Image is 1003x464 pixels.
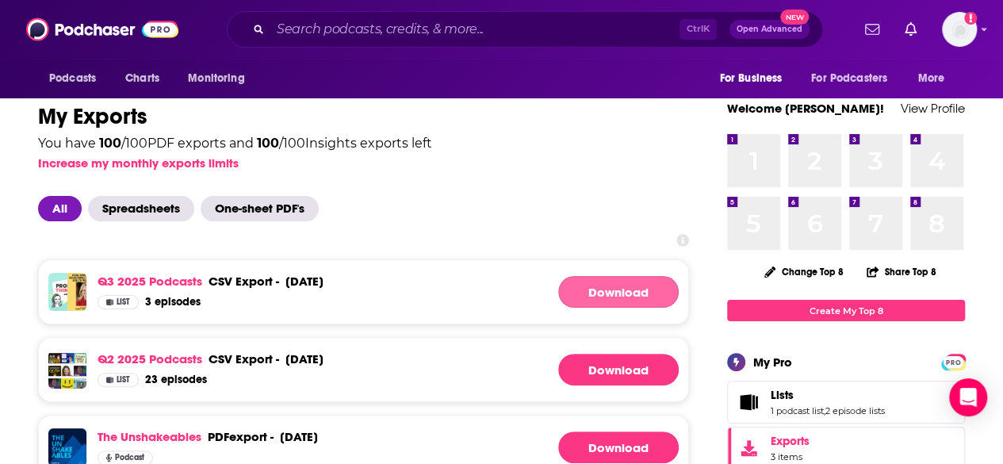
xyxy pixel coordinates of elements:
a: Q3 2025 Podcasts [98,274,202,289]
span: 3 items [771,451,810,462]
span: csv [209,351,232,366]
img: Christina Riechers of #SquareBanking talks #SmallBusiness Recovery on #ConversationsLIVE ~ @squar... [61,366,74,378]
span: List [117,376,130,384]
img: User Profile [942,12,977,47]
button: One-sheet PDF's [201,196,325,221]
span: For Business [719,67,782,90]
span: Exports [733,437,764,459]
span: Lists [771,388,794,402]
a: Q2 2025 Podcasts [98,351,202,366]
a: Lists [733,391,764,413]
img: Episode 232: The Art and Science of Product Decisions with Jameson Troutman [48,273,86,311]
div: export - [208,429,274,444]
span: Ctrl K [680,19,717,40]
span: Exports [771,434,810,448]
a: Create My Top 8 [727,300,965,321]
span: Monitoring [188,67,244,90]
span: Lists [727,381,965,424]
span: All [38,196,82,221]
a: 3 episodes [145,295,201,309]
img: How to Build Resilience (with Ben Walter from The Unshakeables) [61,378,74,391]
button: open menu [708,63,802,94]
img: Podchaser - Follow, Share and Rate Podcasts [26,14,178,44]
span: 23 episodes [145,373,207,386]
span: New [780,10,809,25]
span: One-sheet PDF's [201,196,319,221]
span: Podcast [115,454,144,462]
svg: Add a profile image [964,12,977,25]
span: Spreadsheets [88,196,194,221]
span: 3 episodes [145,295,201,309]
span: PRO [944,356,963,368]
a: 23 episodes [145,373,207,387]
a: Show notifications dropdown [859,16,886,43]
button: Share Top 8 [866,256,937,287]
span: Open Advanced [737,25,802,33]
span: 100 [99,136,121,151]
a: Charts [115,63,169,94]
div: export - [209,274,279,289]
span: For Podcasters [811,67,887,90]
span: csv [209,274,232,289]
a: Download [558,431,679,463]
button: Change Top 8 [755,262,853,282]
span: Charts [125,67,159,90]
button: Open AdvancedNew [729,20,810,39]
div: export - [209,351,279,366]
button: Spreadsheets [88,196,201,221]
p: [DATE] [280,429,318,444]
img: Destination Dupes and Dream Trips: How Americans Are Redefining Travel in the Age of Rising Costs... [67,273,105,311]
div: [DATE] [285,274,323,289]
div: Search podcasts, credits, & more... [227,11,823,48]
button: open menu [907,63,965,94]
span: PDF [208,429,229,444]
a: Lists [771,388,885,402]
img: How JPMorgan uses AI to support SMBs [61,353,74,366]
h1: My Exports [38,102,689,131]
a: Generating File [558,354,679,385]
a: Show notifications dropdown [898,16,923,43]
button: Increase my monthly exports limits [38,155,239,171]
div: [DATE] [285,351,323,366]
span: Logged in as mcastricone [942,12,977,47]
span: , [824,405,825,416]
span: Podcasts [49,67,96,90]
a: 1 podcast list [771,405,824,416]
img: BONUS: Boost Your Resilience At Work [74,353,86,366]
img: How to Build a Customer Lifecycle with Saumil Mehta [48,366,61,378]
span: More [918,67,945,90]
img: How to Build a Customer Lifecycle with Saumil Mehta [48,353,61,366]
button: open menu [801,63,910,94]
button: open menu [38,63,117,94]
span: List [117,298,130,306]
img: Will PayPal’s cash flow tools make capital access easier for SMBs? ft. Michelle Gill [74,366,86,378]
div: You have / 100 PDF exports and / 100 Insights exports left [38,137,432,150]
a: Welcome [PERSON_NAME]! [727,101,884,116]
button: open menu [177,63,265,94]
a: Generating File [558,276,679,308]
div: My Pro [753,355,792,370]
span: 100 [257,136,279,151]
a: 2 episode lists [825,405,885,416]
a: View Profile [901,101,965,116]
input: Search podcasts, credits, & more... [270,17,680,42]
img: On the evolution of Square Banking with Christina Riechers [48,378,61,391]
button: All [38,196,88,221]
button: Show profile menu [942,12,977,47]
a: PRO [944,355,963,367]
div: Open Intercom Messenger [949,378,987,416]
img: Org-design masterclass from a Square GM | Saumil Mehta [74,378,86,391]
a: The Unshakeables [98,429,201,444]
